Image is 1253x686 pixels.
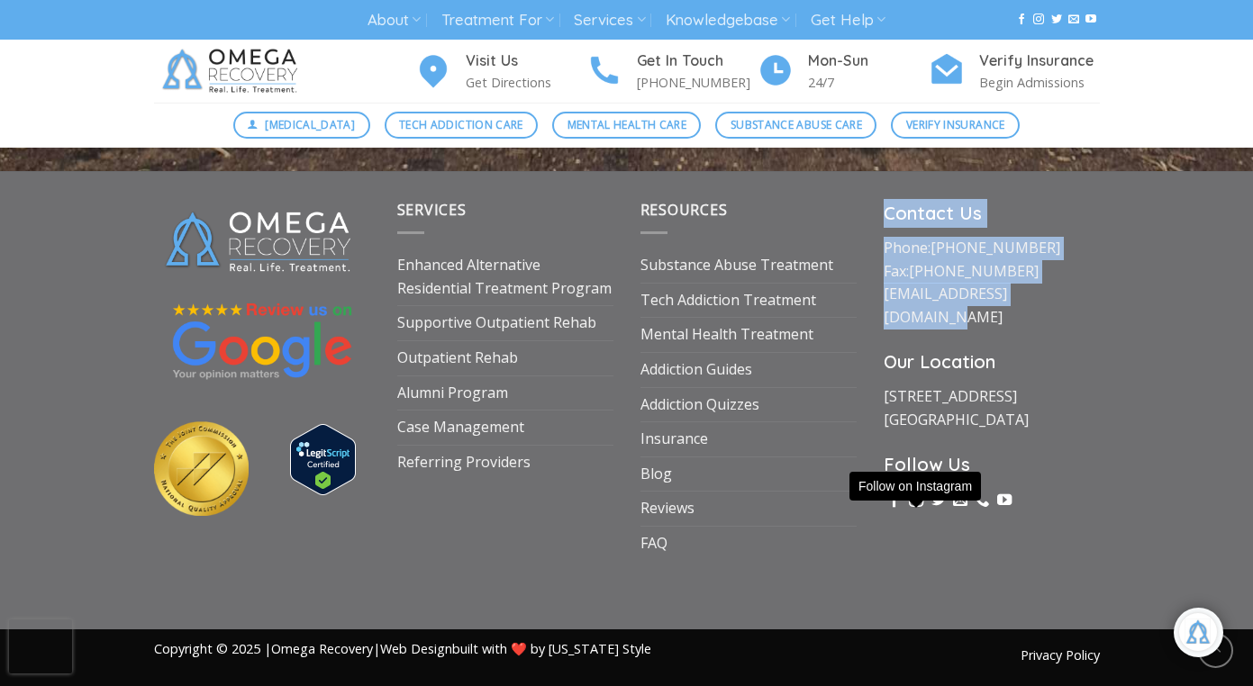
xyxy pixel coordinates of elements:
[931,238,1060,257] a: [PHONE_NUMBER]
[399,116,523,133] span: Tech Addiction Care
[640,284,816,318] a: Tech Addiction Treatment
[441,4,554,37] a: Treatment For
[1085,14,1096,26] a: Follow on YouTube
[637,50,758,73] h4: Get In Touch
[397,446,531,480] a: Referring Providers
[884,348,1100,376] h3: Our Location
[1068,14,1079,26] a: Send us an email
[909,492,923,509] a: Follow on Instagram
[154,640,651,657] span: Copyright © 2025 | | built with ❤️ by [US_STATE] Style
[1033,14,1044,26] a: Follow on Instagram
[290,448,356,468] a: Verify LegitScript Approval for www.omegarecovery.org
[415,50,586,94] a: Visit Us Get Directions
[953,492,967,509] a: Send us an email
[884,202,982,224] strong: Contact Us
[929,50,1100,94] a: Verify Insurance Begin Admissions
[233,112,370,139] a: [MEDICAL_DATA]
[811,4,885,37] a: Get Help
[466,72,586,93] p: Get Directions
[731,116,862,133] span: Substance Abuse Care
[397,411,524,445] a: Case Management
[884,284,1007,327] a: [EMAIL_ADDRESS][DOMAIN_NAME]
[637,72,758,93] p: [PHONE_NUMBER]
[884,450,1100,479] h3: Follow Us
[808,72,929,93] p: 24/7
[808,50,929,73] h4: Mon-Sun
[154,40,312,103] img: Omega Recovery
[640,492,695,526] a: Reviews
[891,112,1020,139] a: Verify Insurance
[1051,14,1062,26] a: Follow on Twitter
[265,116,355,133] span: [MEDICAL_DATA]
[290,424,356,495] img: Verify Approval for www.omegarecovery.org
[380,640,452,657] a: Web Design
[640,527,667,561] a: FAQ
[397,248,613,305] a: Enhanced Alternative Residential Treatment Program
[931,492,946,509] a: Follow on Twitter
[271,640,373,657] a: Omega Recovery
[640,353,752,387] a: Addiction Guides
[640,388,759,422] a: Addiction Quizzes
[567,116,686,133] span: Mental Health Care
[884,386,1029,429] a: [STREET_ADDRESS][GEOGRAPHIC_DATA]
[640,318,813,352] a: Mental Health Treatment
[640,200,728,220] span: Resources
[397,306,596,340] a: Supportive Outpatient Rehab
[979,72,1100,93] p: Begin Admissions
[1016,14,1027,26] a: Follow on Facebook
[906,116,1005,133] span: Verify Insurance
[9,619,72,673] iframe: reCAPTCHA
[574,4,645,37] a: Services
[397,200,467,220] span: Services
[975,492,989,509] a: Call us
[979,50,1100,73] h4: Verify Insurance
[715,112,876,139] a: Substance Abuse Care
[884,237,1100,329] p: Phone: Fax:
[640,248,833,283] a: Substance Abuse Treatment
[909,261,1039,281] a: [PHONE_NUMBER]
[640,422,708,456] a: Insurance
[887,492,902,509] a: Follow on Facebook
[368,4,421,37] a: About
[997,492,1012,509] a: Follow on YouTube
[385,112,539,139] a: Tech Addiction Care
[1021,646,1100,663] a: Privacy Policy
[586,50,758,94] a: Get In Touch [PHONE_NUMBER]
[397,376,508,411] a: Alumni Program
[466,50,586,73] h4: Visit Us
[552,112,701,139] a: Mental Health Care
[666,4,790,37] a: Knowledgebase
[640,457,672,492] a: Blog
[397,341,518,375] a: Outpatient Rehab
